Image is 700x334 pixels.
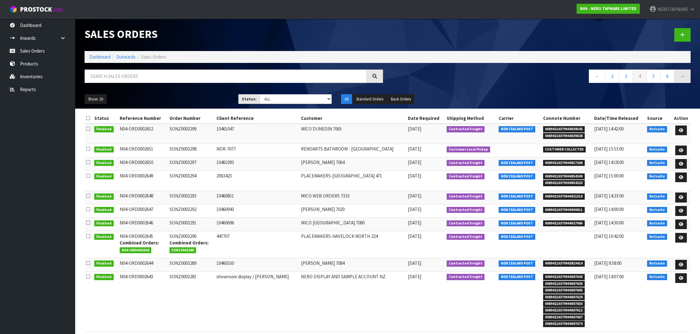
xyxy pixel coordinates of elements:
th: Order Number [168,113,215,123]
span: 00894210379944039545 [543,126,585,132]
span: [DATE] 10:42:00 [594,233,624,239]
span: [DATE] [408,193,421,199]
strong: N04 - NERO TAPWARE LIMITED [580,6,636,11]
td: SONZ0003293 [168,191,215,204]
a: 3 [619,69,633,83]
td: SONZ0003292 [168,204,215,218]
span: Netsuite [647,220,667,227]
th: Shipping Method [445,113,497,123]
span: 00894210379944007605 [543,287,585,294]
span: 00894210379944039538 [543,133,585,139]
a: 5 [646,69,661,83]
span: [DATE] [408,159,421,165]
span: Netsuite [647,234,667,240]
td: NERO DISPLAY AND SAMPLE ACCOUNT NZ [299,271,406,332]
td: [PERSON_NAME] 7020 [299,204,406,218]
span: [DATE] 15:53:00 [594,146,624,152]
span: Contracted Freight [447,260,485,267]
td: showroom display / [PERSON_NAME] [215,271,299,332]
span: 00894210379944054340 [543,173,585,180]
td: [PERSON_NAME] 7064 [299,157,406,171]
small: WMS [53,7,63,13]
span: Netsuite [647,207,667,213]
td: SONZ0003289 [168,258,215,271]
span: [DATE] [408,173,421,179]
span: 00894210379944007674 [543,321,585,327]
td: NOR-7077 [215,144,299,157]
span: Contracted Freight [447,234,485,240]
span: [DATE] [408,260,421,266]
span: 00894210379944007643 [543,274,585,280]
span: Netsuite [647,126,667,132]
a: Dashboard [89,54,111,60]
td: PLACEMAKERS-HAVELOCK NORTH 224 [299,231,406,258]
span: [DATE] [408,220,421,226]
td: N04-ORD0002645 [118,231,168,258]
span: Netsuite [647,260,667,267]
strong: Combined Orders: [169,240,209,246]
span: CUSTOMER COLLECTED [543,146,586,153]
button: Back Orders [387,94,414,104]
button: Standard Orders [353,94,387,104]
span: Finalised [94,126,114,132]
span: [DATE] 14:42:00 [594,126,624,132]
span: Contracted Freight [447,173,485,180]
span: [DATE] [408,274,421,280]
td: SONZ0003298 [168,144,215,157]
span: 00894210379944007612 [543,307,585,314]
td: PLACEMAKERS-[GEOGRAPHIC_DATA] 471 [299,171,406,191]
span: Contracted Freight [447,220,485,227]
td: [PERSON_NAME] 7084 [299,258,406,271]
span: Finalised [94,220,114,227]
td: N04-ORD0002644 [118,258,168,271]
span: Netsuite [647,160,667,166]
td: 10460851 [215,191,299,204]
th: Date/Time Released [593,113,646,123]
td: 10460696 [215,218,299,231]
span: Customer Local Pickup [447,146,490,153]
span: [DATE] 15:00:00 [594,173,624,179]
span: [DATE] 14:23:00 [594,193,624,199]
td: N04-ORD0002648 [118,191,168,204]
td: N04-ORD0002651 [118,144,168,157]
span: Finalised [94,274,114,280]
span: NEW ZEALAND POST [499,274,535,280]
span: [DATE] 14:30:00 [594,220,624,226]
img: cube-alt.png [9,5,17,13]
a: Outwards [116,54,136,60]
span: NEW ZEALAND POST [499,260,535,267]
td: 10460330 [215,258,299,271]
span: 00894210379944007667 [543,314,585,321]
span: 00894210379943819414 [543,260,585,267]
span: [DATE] 14:00:00 [594,206,624,212]
a: → [674,69,691,83]
span: NEW ZEALAND POST [499,173,535,180]
td: N04-ORD0002643 [118,271,168,332]
a: 2 [605,69,619,83]
span: NEW ZEALAND POST [499,207,535,213]
span: [DATE] 14:18:00 [594,159,624,165]
span: 00894210379944000811 [543,207,585,213]
span: Finalised [94,160,114,166]
span: [DATE] [408,146,421,152]
a: ← [589,69,605,83]
span: NEW ZEALAND POST [499,234,535,240]
td: 10461047 [215,124,299,144]
span: Finalised [94,146,114,153]
span: 00894210379944007629 [543,294,585,301]
td: N04-ORD0002646 [118,218,168,231]
td: N04-ORD0002652 [118,124,168,144]
td: MICO DUNEDIN 7065 [299,124,406,144]
td: SONZ0003294 [168,171,215,191]
span: N04-ORD0002642 [120,247,152,254]
th: Source [646,113,671,123]
span: 00894210379944007636 [543,281,585,287]
span: Contracted Freight [447,207,485,213]
td: SONZ0003299 [168,124,215,144]
span: Contracted Freight [447,126,485,132]
span: Contracted Freight [447,274,485,280]
input: Search sales orders [85,69,367,83]
th: Client Reference [215,113,299,123]
span: Finalised [94,234,114,240]
th: Customer [299,113,406,123]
